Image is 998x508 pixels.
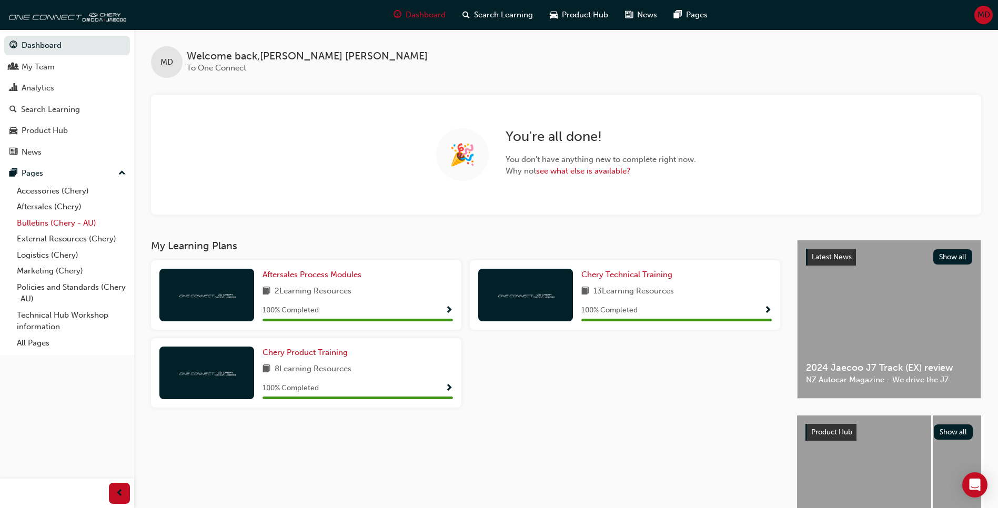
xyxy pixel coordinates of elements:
img: oneconnect [5,4,126,25]
span: Why not [506,165,696,177]
span: book-icon [581,285,589,298]
span: Show Progress [445,384,453,393]
span: Welcome back , [PERSON_NAME] [PERSON_NAME] [187,50,428,63]
span: news-icon [625,8,633,22]
span: Latest News [812,252,852,261]
a: News [4,143,130,162]
a: Accessories (Chery) [13,183,130,199]
button: Show all [933,249,973,265]
span: car-icon [9,126,17,136]
span: Show Progress [764,306,772,316]
div: Pages [22,167,43,179]
button: Pages [4,164,130,183]
a: Technical Hub Workshop information [13,307,130,335]
span: guage-icon [394,8,401,22]
a: All Pages [13,335,130,351]
a: guage-iconDashboard [385,4,454,26]
span: up-icon [118,167,126,180]
img: oneconnect [178,290,236,300]
span: Product Hub [811,428,852,436]
span: 100 % Completed [263,382,319,394]
span: 🎉 [449,149,476,161]
span: Pages [686,9,708,21]
a: news-iconNews [617,4,666,26]
span: chart-icon [9,84,17,93]
a: Dashboard [4,36,130,55]
span: To One Connect [187,63,246,73]
a: car-iconProduct Hub [541,4,617,26]
a: Latest NewsShow all [806,249,972,266]
a: Logistics (Chery) [13,247,130,263]
span: pages-icon [674,8,682,22]
button: Show Progress [764,304,772,317]
h3: My Learning Plans [151,240,780,252]
img: oneconnect [497,290,555,300]
span: Search Learning [474,9,533,21]
a: External Resources (Chery) [13,231,130,247]
span: 2 Learning Resources [275,285,351,298]
span: 8 Learning Resources [275,363,351,376]
span: You don ' t have anything new to complete right now. [506,154,696,166]
a: see what else is available? [536,166,630,176]
button: Show Progress [445,304,453,317]
a: Chery Technical Training [581,269,677,281]
a: pages-iconPages [666,4,716,26]
span: people-icon [9,63,17,72]
span: NZ Autocar Magazine - We drive the J7. [806,374,972,386]
button: DashboardMy TeamAnalyticsSearch LearningProduct HubNews [4,34,130,164]
a: My Team [4,57,130,77]
span: guage-icon [9,41,17,50]
a: Product HubShow all [805,424,973,441]
h2: You ' re all done! [506,128,696,145]
div: Product Hub [22,125,68,137]
div: Search Learning [21,104,80,116]
span: 100 % Completed [263,304,319,317]
span: Chery Technical Training [581,270,672,279]
a: Analytics [4,78,130,98]
a: Bulletins (Chery - AU) [13,215,130,231]
button: Show all [934,424,973,440]
span: prev-icon [116,487,124,500]
a: Product Hub [4,121,130,140]
a: Policies and Standards (Chery -AU) [13,279,130,307]
a: Aftersales (Chery) [13,199,130,215]
a: Aftersales Process Modules [263,269,366,281]
div: Open Intercom Messenger [962,472,987,497]
a: Marketing (Chery) [13,263,130,279]
span: MD [160,56,173,68]
span: Aftersales Process Modules [263,270,361,279]
span: book-icon [263,363,270,376]
span: Show Progress [445,306,453,316]
span: pages-icon [9,169,17,178]
span: Dashboard [406,9,446,21]
span: MD [977,9,990,21]
span: search-icon [462,8,470,22]
span: car-icon [550,8,558,22]
a: Search Learning [4,100,130,119]
div: My Team [22,61,55,73]
span: News [637,9,657,21]
button: Show Progress [445,382,453,395]
span: book-icon [263,285,270,298]
span: 2024 Jaecoo J7 Track (EX) review [806,362,972,374]
a: Chery Product Training [263,347,352,359]
span: 13 Learning Resources [593,285,674,298]
a: Latest NewsShow all2024 Jaecoo J7 Track (EX) reviewNZ Autocar Magazine - We drive the J7. [797,240,981,399]
span: 100 % Completed [581,304,638,317]
div: Analytics [22,82,54,94]
span: Product Hub [562,9,608,21]
span: Chery Product Training [263,348,348,357]
span: news-icon [9,148,17,157]
img: oneconnect [178,368,236,378]
a: search-iconSearch Learning [454,4,541,26]
div: News [22,146,42,158]
button: MD [974,6,993,24]
span: search-icon [9,105,17,115]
